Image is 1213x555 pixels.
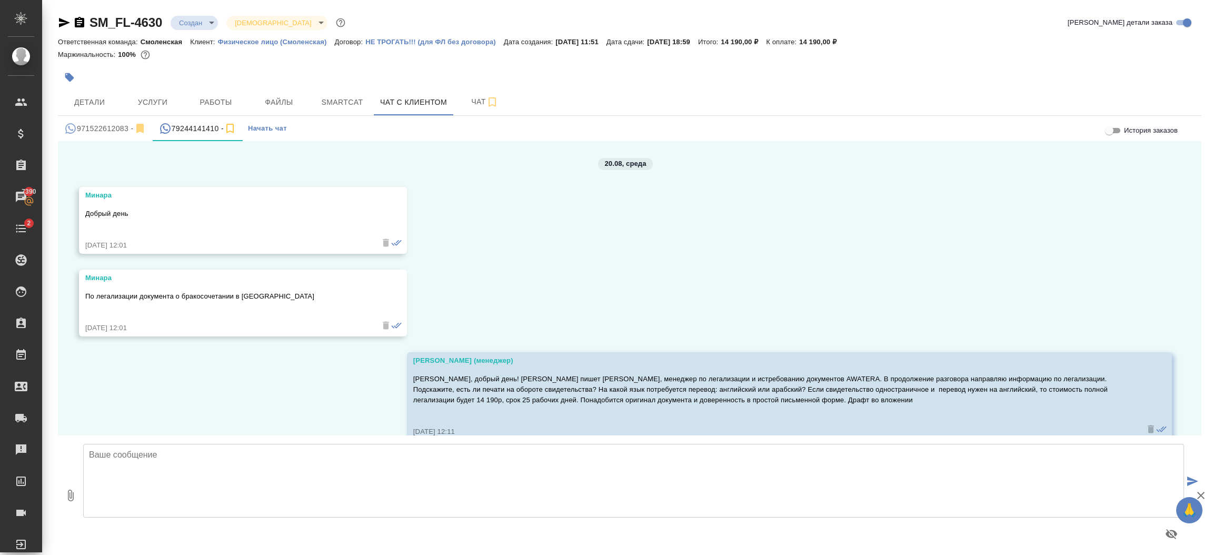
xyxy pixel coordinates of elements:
[766,38,799,46] p: К оплате:
[1068,17,1172,28] span: [PERSON_NAME] детали заказа
[232,18,314,27] button: [DEMOGRAPHIC_DATA]
[217,37,334,46] a: Физическое лицо (Смоленская)
[85,323,370,333] div: [DATE] 12:01
[58,51,118,58] p: Маржинальность:
[58,66,81,89] button: Добавить тэг
[15,186,42,197] span: 7390
[190,38,217,46] p: Клиент:
[58,38,141,46] p: Ответственная команда:
[604,158,646,169] p: 20.08, среда
[1180,499,1198,521] span: 🙏
[85,209,370,219] p: Добрый день
[647,38,698,46] p: [DATE] 18:59
[171,16,218,30] div: Создан
[21,218,37,229] span: 2
[504,38,555,46] p: Дата создания:
[3,184,39,210] a: 7390
[3,215,39,242] a: 2
[85,190,370,201] div: Минара
[58,116,1201,141] div: simple tabs example
[134,122,146,135] svg: Отписаться
[413,427,1135,437] div: [DATE] 12:11
[226,16,327,30] div: Создан
[85,240,370,251] div: [DATE] 12:01
[365,38,504,46] p: НЕ ТРОГАТЬ!!! (для ФЛ без договора)
[254,96,304,109] span: Файлы
[217,38,334,46] p: Физическое лицо (Смоленская)
[334,16,347,29] button: Доп статусы указывают на важность/срочность заказа
[698,38,721,46] p: Итого:
[64,96,115,109] span: Детали
[460,95,510,108] span: Чат
[90,15,162,29] a: SM_FL-4630
[159,122,236,135] div: 79244141410 (Минара) - (undefined)
[1176,497,1202,523] button: 🙏
[335,38,366,46] p: Договор:
[413,374,1135,405] p: [PERSON_NAME], добрый день! [PERSON_NAME] пишет [PERSON_NAME], менеджер по легализации и истребов...
[380,96,447,109] span: Чат с клиентом
[555,38,606,46] p: [DATE] 11:51
[58,16,71,29] button: Скопировать ссылку для ЯМессенджера
[606,38,647,46] p: Дата сдачи:
[224,122,236,135] svg: Подписаться
[191,96,241,109] span: Работы
[138,48,152,62] button: 0.00 RUB;
[799,38,844,46] p: 14 190,00 ₽
[64,122,146,135] div: 971522612083 (Минара) - (undefined)
[248,123,287,135] span: Начать чат
[1124,125,1178,136] span: История заказов
[73,16,86,29] button: Скопировать ссылку
[85,291,370,302] p: По легализации документа о бракосочетании в [GEOGRAPHIC_DATA]
[365,37,504,46] a: НЕ ТРОГАТЬ!!! (для ФЛ без договора)
[127,96,178,109] span: Услуги
[176,18,205,27] button: Создан
[243,116,292,141] button: Начать чат
[721,38,766,46] p: 14 190,00 ₽
[413,355,1135,366] div: [PERSON_NAME] (менеджер)
[85,273,370,283] div: Минара
[317,96,367,109] span: Smartcat
[1159,521,1184,547] button: Предпросмотр
[118,51,138,58] p: 100%
[141,38,191,46] p: Смоленская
